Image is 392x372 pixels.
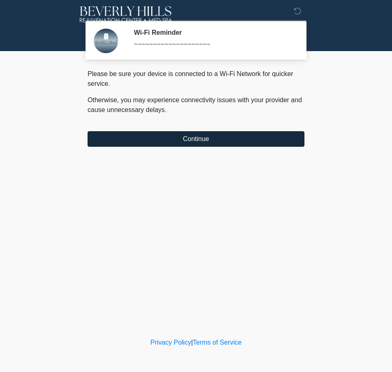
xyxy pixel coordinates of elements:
img: Beverly Hills Rejuvenation Center - Frisco & Highland Park Logo [79,6,172,22]
a: Privacy Policy [151,339,191,346]
a: Terms of Service [193,339,241,346]
p: Otherwise, you may experience connectivity issues with your provider and cause unnecessary delays [88,95,304,115]
img: Agent Avatar [94,29,118,53]
a: | [191,339,193,346]
button: Continue [88,131,304,147]
span: . [165,106,167,113]
div: ~~~~~~~~~~~~~~~~~~~~ [134,40,292,49]
p: Please be sure your device is connected to a Wi-Fi Network for quicker service. [88,69,304,89]
h2: Wi-Fi Reminder [134,29,292,36]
